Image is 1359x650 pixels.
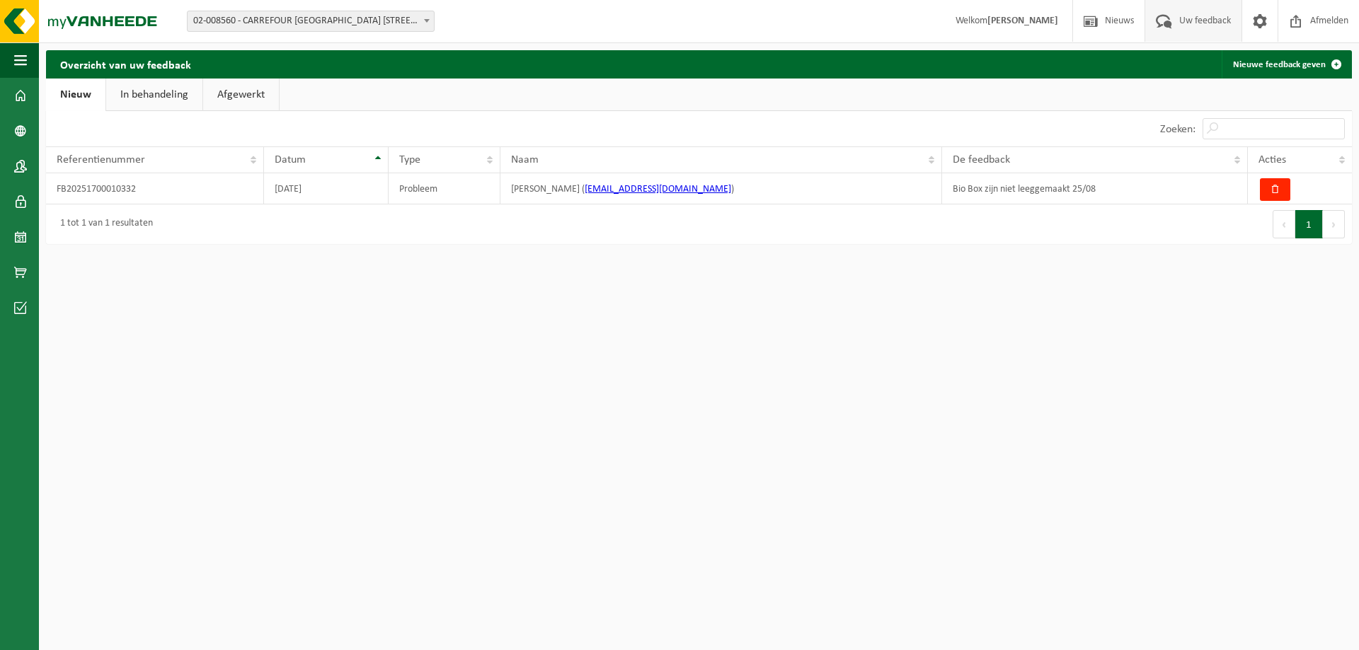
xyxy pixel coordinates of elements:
a: In behandeling [106,79,202,111]
iframe: chat widget [7,619,236,650]
button: 1 [1295,210,1323,238]
span: 02-008560 - CARREFOUR ANTWERPEN LOZANNASTRAAT 169 - ANTWERPEN [188,11,434,31]
span: Type [399,154,420,166]
h2: Overzicht van uw feedback [46,50,205,78]
label: Zoeken: [1160,124,1195,135]
div: 1 tot 1 van 1 resultaten [53,211,153,237]
span: Datum [275,154,306,166]
a: Nieuw [46,79,105,111]
td: Probleem [389,173,500,204]
span: Referentienummer [57,154,145,166]
span: Naam [511,154,539,166]
button: Next [1323,210,1345,238]
span: De feedback [953,154,1010,166]
strong: [PERSON_NAME] [987,16,1058,26]
a: Nieuwe feedback geven [1222,50,1351,79]
a: [EMAIL_ADDRESS][DOMAIN_NAME] [585,184,731,195]
td: Bio Box zijn niet leeggemaakt 25/08 [942,173,1248,204]
td: [DATE] [264,173,389,204]
a: Afgewerkt [203,79,279,111]
td: [PERSON_NAME] ( ) [500,173,943,204]
button: Previous [1273,210,1295,238]
span: Acties [1258,154,1286,166]
span: 02-008560 - CARREFOUR ANTWERPEN LOZANNASTRAAT 169 - ANTWERPEN [187,11,435,32]
td: FB20251700010332 [46,173,264,204]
